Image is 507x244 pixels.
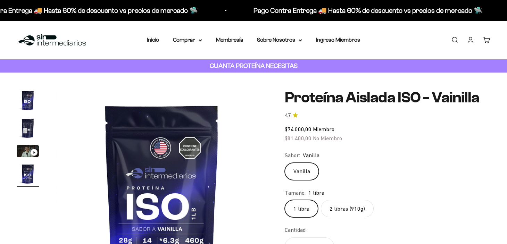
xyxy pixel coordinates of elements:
button: Ir al artículo 4 [17,163,39,187]
span: No Miembro [313,135,342,141]
legend: Sabor: [285,151,300,160]
span: Miembro [313,126,334,132]
span: 4.7 [285,112,291,119]
h1: Proteína Aislada ISO - Vainilla [285,89,490,106]
img: Proteína Aislada ISO - Vainilla [17,89,39,111]
img: Proteína Aislada ISO - Vainilla [17,117,39,139]
button: Ir al artículo 3 [17,145,39,159]
span: 1 libra [308,188,324,197]
a: 4.74.7 de 5.0 estrellas [285,112,490,119]
a: Ingreso Miembros [316,37,360,43]
summary: Sobre Nosotros [257,35,302,44]
a: Inicio [147,37,159,43]
span: Vanilla [303,151,319,160]
strong: CUANTA PROTEÍNA NECESITAS [210,62,298,69]
img: Proteína Aislada ISO - Vainilla [17,163,39,185]
summary: Comprar [173,35,202,44]
button: Ir al artículo 1 [17,89,39,113]
span: $81.400,00 [285,135,311,141]
p: Pago Contra Entrega 🚚 Hasta 60% de descuento vs precios de mercado 🛸 [253,5,482,16]
span: $74.000,00 [285,126,311,132]
label: Cantidad: [285,226,307,235]
button: Ir al artículo 2 [17,117,39,141]
a: Membresía [216,37,243,43]
legend: Tamaño: [285,188,306,197]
